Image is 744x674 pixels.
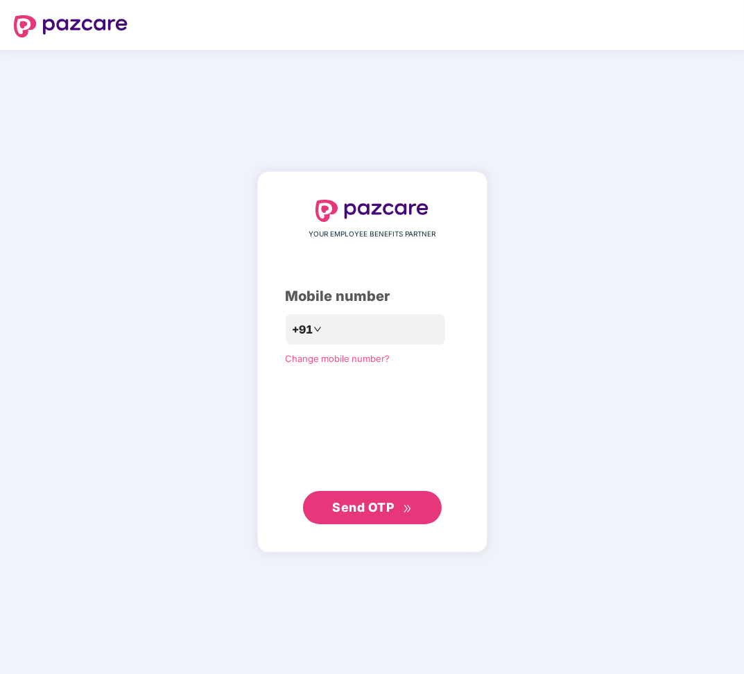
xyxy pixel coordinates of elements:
[293,321,313,338] span: +91
[332,500,394,515] span: Send OTP
[286,286,459,307] div: Mobile number
[286,353,390,364] a: Change mobile number?
[303,491,442,524] button: Send OTPdouble-right
[315,200,429,222] img: logo
[309,229,435,240] span: YOUR EMPLOYEE BENEFITS PARTNER
[14,15,128,37] img: logo
[403,504,412,513] span: double-right
[313,325,322,334] span: down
